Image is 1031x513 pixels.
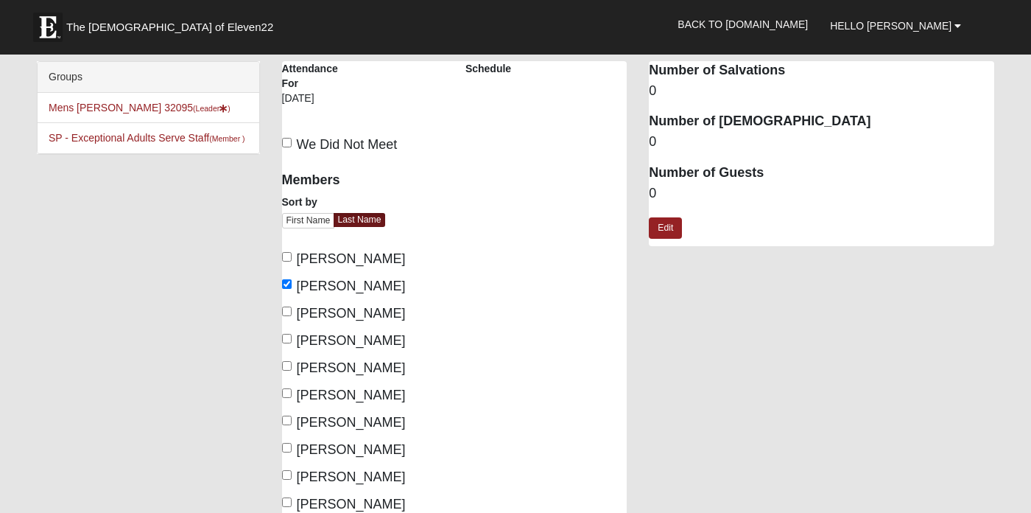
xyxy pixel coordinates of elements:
[819,7,972,44] a: Hello [PERSON_NAME]
[649,133,994,152] dd: 0
[649,82,994,101] dd: 0
[666,6,819,43] a: Back to [DOMAIN_NAME]
[649,61,994,80] dt: Number of Salvations
[297,388,406,402] span: [PERSON_NAME]
[282,334,292,343] input: [PERSON_NAME]
[282,252,292,262] input: [PERSON_NAME]
[33,13,63,42] img: Eleven22 logo
[282,443,292,453] input: [PERSON_NAME]
[282,61,352,91] label: Attendance For
[297,137,398,152] span: We Did Not Meet
[282,213,335,228] a: First Name
[297,306,406,321] span: [PERSON_NAME]
[282,470,292,480] input: [PERSON_NAME]
[649,112,994,131] dt: Number of [DEMOGRAPHIC_DATA]
[282,138,292,147] input: We Did Not Meet
[282,172,443,189] h4: Members
[282,416,292,425] input: [PERSON_NAME]
[66,20,273,35] span: The [DEMOGRAPHIC_DATA] of Eleven22
[334,213,384,227] a: Last Name
[297,415,406,430] span: [PERSON_NAME]
[26,5,320,42] a: The [DEMOGRAPHIC_DATA] of Eleven22
[297,251,406,266] span: [PERSON_NAME]
[297,442,406,457] span: [PERSON_NAME]
[465,61,511,76] label: Schedule
[297,360,406,375] span: [PERSON_NAME]
[282,195,317,209] label: Sort by
[282,307,292,316] input: [PERSON_NAME]
[193,104,231,113] small: (Leader )
[297,470,406,484] span: [PERSON_NAME]
[297,279,406,293] span: [PERSON_NAME]
[49,102,231,114] a: Mens [PERSON_NAME] 32095(Leader)
[38,62,259,93] div: Groups
[297,333,406,348] span: [PERSON_NAME]
[649,217,682,239] a: Edit
[649,164,994,183] dt: Number of Guests
[282,388,292,398] input: [PERSON_NAME]
[830,20,951,32] span: Hello [PERSON_NAME]
[282,91,352,116] div: [DATE]
[282,279,292,289] input: [PERSON_NAME]
[209,134,244,143] small: (Member )
[282,361,292,371] input: [PERSON_NAME]
[49,132,245,144] a: SP - Exceptional Adults Serve Staff(Member )
[649,184,994,203] dd: 0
